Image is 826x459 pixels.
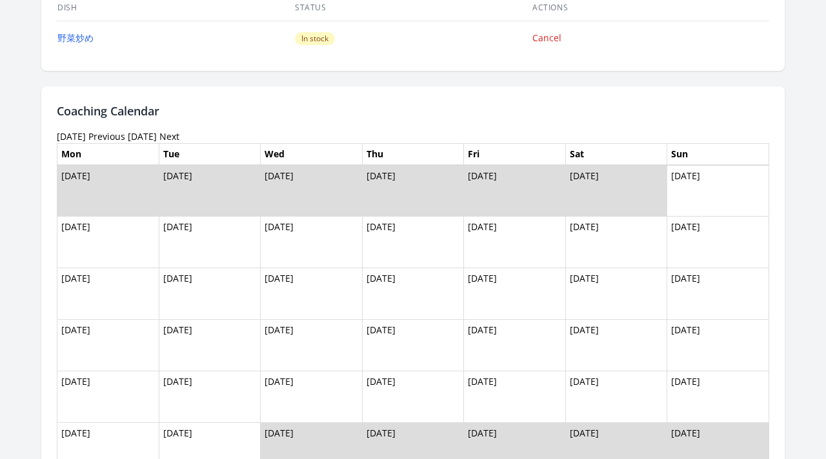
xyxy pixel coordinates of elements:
[565,268,667,320] td: [DATE]
[362,217,464,268] td: [DATE]
[464,371,566,423] td: [DATE]
[667,217,769,268] td: [DATE]
[362,320,464,371] td: [DATE]
[261,143,363,165] th: Wed
[464,165,566,217] td: [DATE]
[57,102,769,120] h2: Coaching Calendar
[261,165,363,217] td: [DATE]
[362,371,464,423] td: [DATE]
[667,320,769,371] td: [DATE]
[261,217,363,268] td: [DATE]
[261,371,363,423] td: [DATE]
[667,143,769,165] th: Sun
[565,320,667,371] td: [DATE]
[565,371,667,423] td: [DATE]
[128,130,157,142] a: [DATE]
[565,165,667,217] td: [DATE]
[464,268,566,320] td: [DATE]
[159,143,261,165] th: Tue
[261,268,363,320] td: [DATE]
[159,217,261,268] td: [DATE]
[565,143,667,165] th: Sat
[667,268,769,320] td: [DATE]
[57,268,159,320] td: [DATE]
[159,320,261,371] td: [DATE]
[57,130,86,142] time: [DATE]
[261,320,363,371] td: [DATE]
[159,165,261,217] td: [DATE]
[464,320,566,371] td: [DATE]
[159,130,179,142] a: Next
[565,217,667,268] td: [DATE]
[667,165,769,217] td: [DATE]
[57,143,159,165] th: Mon
[159,371,261,423] td: [DATE]
[57,32,94,44] a: 野菜炒め
[362,143,464,165] th: Thu
[667,371,769,423] td: [DATE]
[159,268,261,320] td: [DATE]
[295,32,335,45] span: In stock
[57,165,159,217] td: [DATE]
[362,165,464,217] td: [DATE]
[362,268,464,320] td: [DATE]
[464,217,566,268] td: [DATE]
[57,320,159,371] td: [DATE]
[88,130,125,142] a: Previous
[464,143,566,165] th: Fri
[57,217,159,268] td: [DATE]
[532,32,561,44] a: Cancel
[57,371,159,423] td: [DATE]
